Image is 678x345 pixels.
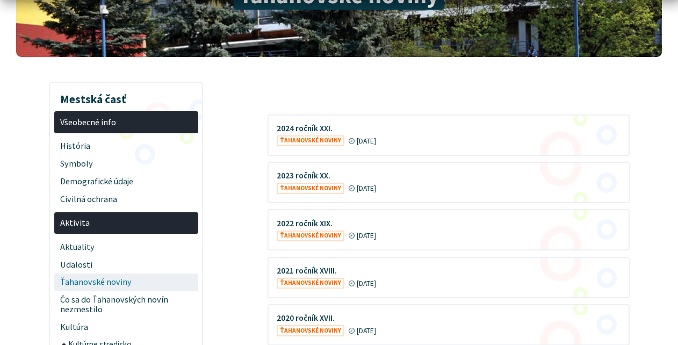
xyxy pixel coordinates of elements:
[54,137,198,155] a: História
[60,214,192,232] span: Aktivita
[60,137,192,155] span: História
[54,85,198,107] h3: Mestská časť
[54,256,198,274] a: Udalosti
[269,163,629,202] a: 2023 ročník XX. Ťahanovské noviny [DATE]
[60,155,192,172] span: Symboly
[269,305,629,344] a: 2020 ročník XVII. Ťahanovské noviny [DATE]
[60,319,192,336] span: Kultúra
[60,113,192,131] span: Všeobecné info
[60,274,192,291] span: Ťahanovské noviny
[54,190,198,208] a: Civilná ochrana
[60,256,192,274] span: Udalosti
[269,258,629,297] a: 2021 ročník XVIII. Ťahanovské noviny [DATE]
[60,172,192,190] span: Demografické údaje
[269,116,629,155] a: 2024 ročník XXI. Ťahanovské noviny [DATE]
[54,111,198,133] a: Všeobecné info
[54,155,198,172] a: Symboly
[54,274,198,291] a: Ťahanovské noviny
[54,172,198,190] a: Demografické údaje
[60,291,192,319] span: Čo sa do Ťahanovských novín nezmestilo
[269,210,629,249] a: 2022 ročník XIX. Ťahanovské noviny [DATE]
[60,190,192,208] span: Civilná ochrana
[54,291,198,319] a: Čo sa do Ťahanovských novín nezmestilo
[60,238,192,256] span: Aktuality
[54,238,198,256] a: Aktuality
[54,212,198,234] a: Aktivita
[54,319,198,336] a: Kultúra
